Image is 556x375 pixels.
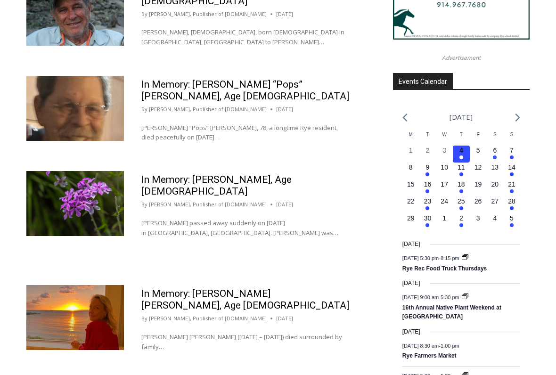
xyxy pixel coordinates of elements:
p: [PERSON_NAME] [PERSON_NAME] ([DATE] – [DATE]) died surrounded by family… [141,333,351,352]
button: 29 [402,214,419,231]
a: [PERSON_NAME], Publisher of [DOMAIN_NAME] [149,315,267,322]
button: 7 Has events [503,146,520,163]
time: [DATE] [276,10,293,19]
em: Has events [425,207,429,211]
time: 7 [510,147,514,155]
span: Advertisement [433,54,490,63]
time: - [402,343,459,349]
a: Open Tues. - Sun. [PHONE_NUMBER] [0,95,95,117]
button: 20 [486,180,503,197]
em: Has events [459,190,463,194]
button: 13 [486,163,503,180]
a: In Memory: [PERSON_NAME], Age [DEMOGRAPHIC_DATA] [141,174,292,197]
img: Obituary - Maria Regina Matek Bach [26,285,124,351]
time: 21 [508,181,515,188]
li: [DATE] [450,111,473,124]
div: Thursday [453,131,470,146]
time: [DATE] [402,240,420,249]
button: 12 [470,163,487,180]
span: 5:30 pm [441,295,459,301]
time: 29 [407,215,415,222]
div: Saturday [486,131,503,146]
span: By [141,315,147,323]
button: 15 [402,180,419,197]
em: Has events [459,207,463,211]
button: 4 Has events [453,146,470,163]
time: 17 [441,181,448,188]
a: 16th Annual Native Plant Weekend at [GEOGRAPHIC_DATA] [402,305,501,321]
time: 12 [474,164,482,171]
span: S [493,132,497,138]
p: [PERSON_NAME] “Pops” [PERSON_NAME], 78, a longtime Rye resident, died peacefully on [DATE]… [141,123,351,143]
em: Has events [510,156,514,160]
button: 1 [436,214,453,231]
button: 25 Has events [453,197,470,214]
button: 11 Has events [453,163,470,180]
button: 18 Has events [453,180,470,197]
span: T [460,132,463,138]
h2: Events Calendar [393,73,453,90]
a: [PERSON_NAME], Publisher of [DOMAIN_NAME] [149,11,267,18]
img: (PHOTO: Kim Eierman of EcoBeneficial designed and oversaw the installation of native plant beds f... [26,171,124,236]
span: M [409,132,413,138]
em: Has events [510,207,514,211]
p: [PERSON_NAME], [DEMOGRAPHIC_DATA], born [DEMOGRAPHIC_DATA] in [GEOGRAPHIC_DATA], [GEOGRAPHIC_DATA... [141,28,351,48]
span: [DATE] 5:30 pm [402,256,439,261]
span: S [510,132,514,138]
button: 6 Has events [486,146,503,163]
button: 24 [436,197,453,214]
button: 30 Has events [419,214,436,231]
a: [PERSON_NAME], Publisher of [DOMAIN_NAME] [149,106,267,113]
time: - [402,256,461,261]
time: 27 [491,198,499,205]
button: 17 [436,180,453,197]
span: [DATE] 9:00 am [402,295,439,301]
time: 13 [491,164,499,171]
div: "At the 10am stand-up meeting, each intern gets a chance to take [PERSON_NAME] and the other inte... [238,0,445,91]
div: "...watching a master [PERSON_NAME] chef prepare an omakase meal is fascinating dinner theater an... [97,59,134,113]
span: By [141,106,147,114]
button: 10 [436,163,453,180]
button: 28 Has events [503,197,520,214]
span: [DATE] 8:30 am [402,343,439,349]
button: 21 Has events [503,180,520,197]
a: Intern @ [DOMAIN_NAME] [227,91,457,117]
a: In Memory: [PERSON_NAME] “Pops” [PERSON_NAME], Age [DEMOGRAPHIC_DATA] [141,79,349,102]
time: 28 [508,198,515,205]
time: 11 [458,164,465,171]
a: Next month [515,114,520,122]
time: - [402,295,461,301]
span: By [141,201,147,209]
time: 14 [508,164,515,171]
time: 3 [476,215,480,222]
button: 26 [470,197,487,214]
time: [DATE] [276,106,293,114]
img: Obituary - Ard George “Pops” Farrington [26,76,124,141]
button: 19 [470,180,487,197]
time: 22 [407,198,415,205]
em: Has events [510,190,514,194]
button: 3 [436,146,453,163]
a: [PERSON_NAME], Publisher of [DOMAIN_NAME] [149,201,267,208]
em: Has events [510,173,514,177]
time: 26 [474,198,482,205]
time: 20 [491,181,499,188]
span: W [442,132,446,138]
time: 2 [426,147,430,155]
button: 5 [470,146,487,163]
time: 4 [459,147,463,155]
div: Friday [470,131,487,146]
em: Has events [493,156,497,160]
time: 8 [409,164,413,171]
button: 5 Has events [503,214,520,231]
div: Wednesday [436,131,453,146]
time: 6 [493,147,497,155]
span: T [426,132,429,138]
a: Rye Farmers Market [402,353,457,360]
time: 9 [426,164,430,171]
a: In Memory: [PERSON_NAME] [PERSON_NAME], Age [DEMOGRAPHIC_DATA] [141,288,349,311]
em: Has events [459,173,463,177]
div: Sunday [503,131,520,146]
